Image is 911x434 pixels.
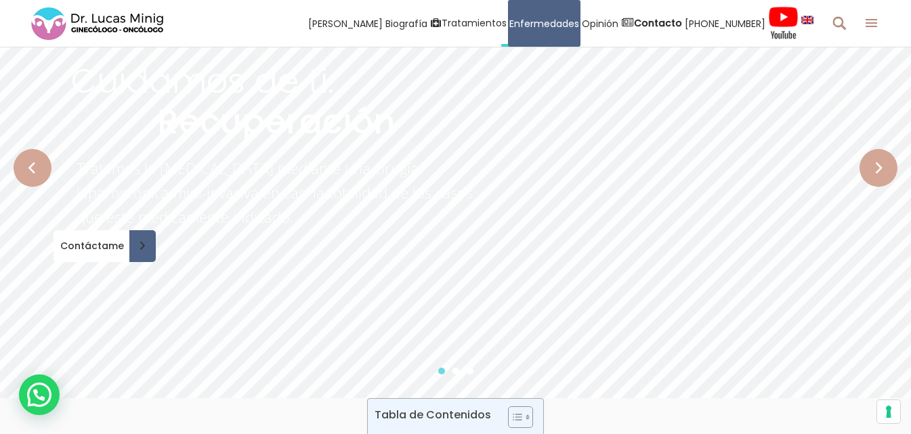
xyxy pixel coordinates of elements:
[442,16,507,31] span: Tratamientos
[77,156,476,206] rs-layer: Tratamos la [MEDICAL_DATA] mediante una cirugía laparoscópica mini-invasiva en casi la totalidad ...
[509,16,579,31] span: Enfermedades
[54,241,127,251] span: Contáctame
[685,16,765,31] span: [PHONE_NUMBER]
[768,6,799,40] img: Videos Youtube Ginecología
[877,400,900,423] button: Sus preferencias de consentimiento para tecnologías de seguimiento
[801,16,813,24] img: language english
[385,16,427,31] span: Biografía
[634,16,682,30] strong: Contacto
[498,406,530,429] a: Toggle Table of Content
[308,16,383,31] span: [PERSON_NAME]
[54,230,156,262] a: Contáctame
[157,105,396,139] rs-layer: Recuperación
[582,16,618,31] span: Opinión
[375,407,491,422] p: Tabla de Contenidos
[71,64,334,98] rs-layer: Cuidamos de ti.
